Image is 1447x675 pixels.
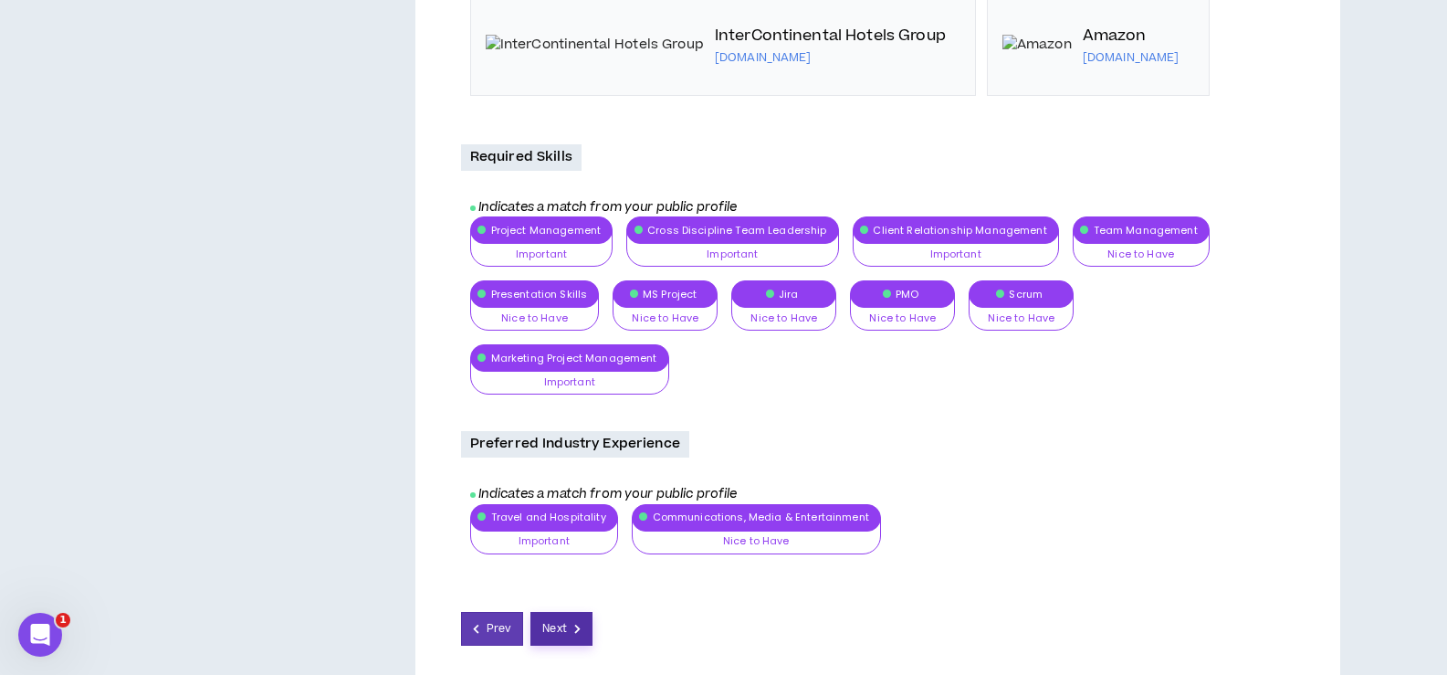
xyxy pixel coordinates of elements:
[18,613,62,657] iframe: Intercom live chat
[56,613,70,628] span: 1
[470,198,738,217] i: Indicates a match from your public profile
[1002,35,1072,55] img: Amazon
[715,25,946,47] p: InterContinental Hotels Group
[1083,25,1180,47] p: Amazon
[486,35,704,55] img: InterContinental Hotels Group
[530,612,592,646] button: Next
[487,620,511,638] span: Prev
[461,144,582,170] p: Required Skills
[470,485,738,504] i: Indicates a match from your public profile
[542,620,566,638] span: Next
[461,431,689,457] p: Preferred Industry Experience
[1083,50,1180,65] p: [DOMAIN_NAME]
[715,50,946,65] p: [DOMAIN_NAME]
[461,612,524,646] button: Prev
